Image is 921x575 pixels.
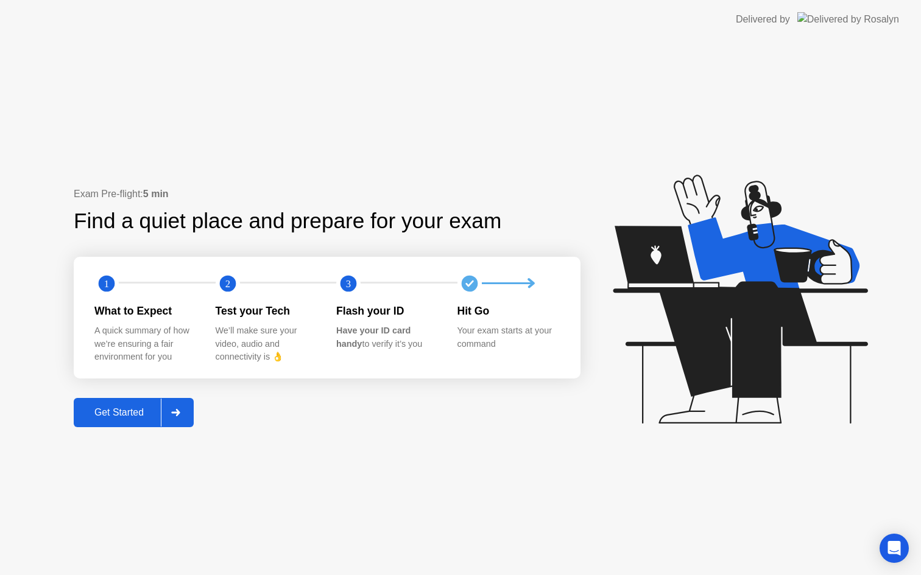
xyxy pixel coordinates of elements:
button: Get Started [74,398,194,427]
div: Flash your ID [336,303,438,319]
img: Delivered by Rosalyn [797,12,899,26]
div: Open Intercom Messenger [880,534,909,563]
text: 1 [104,277,109,289]
div: Your exam starts at your command [457,324,559,350]
div: Get Started [77,407,161,418]
div: A quick summary of how we’re ensuring a fair environment for you [94,324,196,364]
div: Hit Go [457,303,559,319]
div: to verify it’s you [336,324,438,350]
text: 2 [225,277,230,289]
div: What to Expect [94,303,196,319]
div: Find a quiet place and prepare for your exam [74,205,503,237]
text: 3 [346,277,351,289]
div: Exam Pre-flight: [74,187,580,201]
b: Have your ID card handy [336,326,411,349]
div: We’ll make sure your video, audio and connectivity is 👌 [216,324,317,364]
div: Test your Tech [216,303,317,319]
div: Delivered by [736,12,790,27]
b: 5 min [143,189,169,199]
